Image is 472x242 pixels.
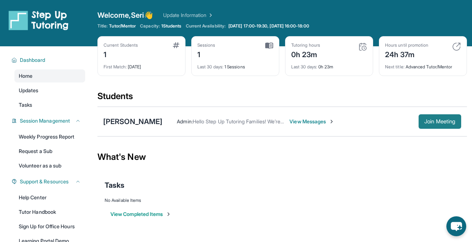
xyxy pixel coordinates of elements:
[14,159,85,172] a: Volunteer as a sub
[20,56,45,64] span: Dashboard
[358,42,367,51] img: card
[19,72,32,80] span: Home
[104,60,179,70] div: [DATE]
[385,48,428,60] div: 24h 37m
[14,130,85,143] a: Weekly Progress Report
[163,12,214,19] a: Update Information
[140,23,160,29] span: Capacity:
[17,117,81,124] button: Session Management
[385,60,461,70] div: Advanced Tutor/Mentor
[105,198,460,203] div: No Available Items
[14,205,85,218] a: Tutor Handbook
[20,117,70,124] span: Session Management
[206,12,214,19] img: Chevron Right
[97,10,153,20] span: Welcome, Seri 👋
[105,180,124,190] span: Tasks
[9,10,69,30] img: logo
[197,60,273,70] div: 1 Sessions
[173,42,179,48] img: card
[14,69,85,82] a: Home
[103,116,162,127] div: [PERSON_NAME]
[291,42,320,48] div: Tutoring hours
[265,42,273,49] img: card
[104,48,138,60] div: 1
[419,114,461,129] button: Join Meeting
[227,23,311,29] a: [DATE] 17:00-19:30, [DATE] 16:00-18:00
[17,178,81,185] button: Support & Resources
[385,64,405,69] span: Next title :
[14,220,85,233] a: Sign Up for Office Hours
[97,23,108,29] span: Title:
[14,191,85,204] a: Help Center
[197,42,215,48] div: Sessions
[197,48,215,60] div: 1
[19,101,32,109] span: Tasks
[291,64,317,69] span: Last 30 days :
[385,42,428,48] div: Hours until promotion
[424,119,455,124] span: Join Meeting
[19,87,39,94] span: Updates
[289,118,335,125] span: View Messages
[291,48,320,60] div: 0h 23m
[97,90,467,106] div: Students
[97,141,467,173] div: What's New
[104,42,138,48] div: Current Students
[452,42,461,51] img: card
[161,23,182,29] span: 1 Students
[20,178,69,185] span: Support & Resources
[329,119,335,124] img: Chevron-Right
[197,64,223,69] span: Last 30 days :
[446,216,466,236] button: chat-button
[228,23,309,29] span: [DATE] 17:00-19:30, [DATE] 16:00-18:00
[14,145,85,158] a: Request a Sub
[186,23,226,29] span: Current Availability:
[291,60,367,70] div: 0h 23m
[109,23,136,29] span: Tutor/Mentor
[14,84,85,97] a: Updates
[110,211,171,218] button: View Completed Items
[104,64,127,69] span: First Match :
[177,118,192,124] span: Admin :
[14,98,85,111] a: Tasks
[17,56,81,64] button: Dashboard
